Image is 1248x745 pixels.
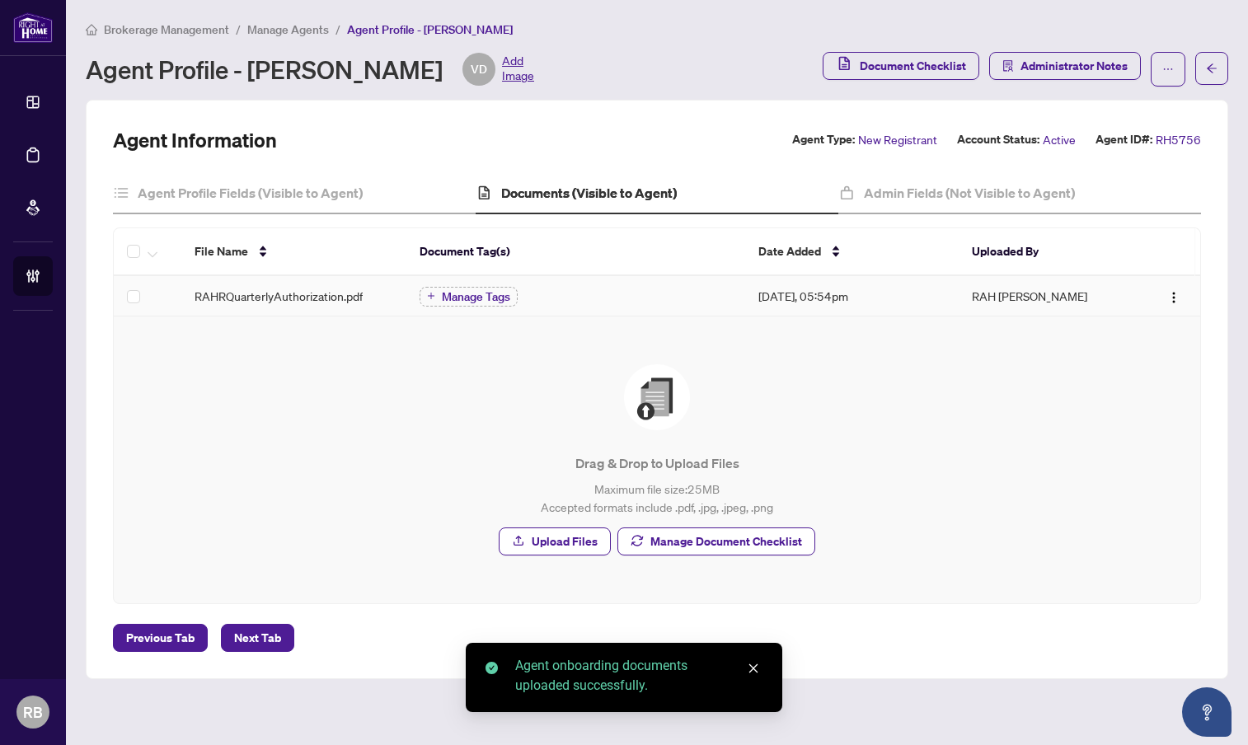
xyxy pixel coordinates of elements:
[624,364,690,430] img: File Upload
[13,12,53,43] img: logo
[138,183,363,203] h4: Agent Profile Fields (Visible to Agent)
[347,22,513,37] span: Agent Profile - [PERSON_NAME]
[744,659,762,677] a: Close
[113,127,277,153] h2: Agent Information
[792,130,855,149] label: Agent Type:
[989,52,1141,80] button: Administrator Notes
[126,625,195,651] span: Previous Tab
[104,22,229,37] span: Brokerage Management
[650,528,802,555] span: Manage Document Checklist
[195,242,248,260] span: File Name
[1162,63,1174,75] span: ellipsis
[823,52,979,80] button: Document Checklist
[959,276,1128,316] td: RAH [PERSON_NAME]
[501,183,677,203] h4: Documents (Visible to Agent)
[247,22,329,37] span: Manage Agents
[23,700,43,724] span: RB
[221,624,294,652] button: Next Tab
[420,287,518,307] button: Manage Tags
[959,228,1128,276] th: Uploaded By
[957,130,1039,149] label: Account Status:
[1043,130,1076,149] span: Active
[748,663,759,674] span: close
[1182,687,1232,737] button: Open asap
[234,625,281,651] span: Next Tab
[1002,60,1014,72] span: solution
[502,53,534,86] span: Add Image
[515,656,762,696] div: Agent onboarding documents uploaded successfully.
[181,228,406,276] th: File Name
[147,453,1167,473] p: Drag & Drop to Upload Files
[745,276,959,316] td: [DATE], 05:54pm
[86,53,534,86] div: Agent Profile - [PERSON_NAME]
[1156,130,1201,149] span: RH5756
[745,228,959,276] th: Date Added
[486,662,498,674] span: check-circle
[1161,283,1187,309] button: Logo
[113,624,208,652] button: Previous Tab
[1167,291,1180,304] img: Logo
[442,291,510,302] span: Manage Tags
[617,527,815,555] button: Manage Document Checklist
[471,60,487,78] span: VD
[86,24,97,35] span: home
[758,242,821,260] span: Date Added
[427,292,435,300] span: plus
[195,287,363,305] span: RAHRQuarterlyAuthorization.pdf
[1096,130,1152,149] label: Agent ID#:
[1206,63,1218,74] span: arrow-left
[134,336,1180,583] span: File UploadDrag & Drop to Upload FilesMaximum file size:25MBAccepted formats include .pdf, .jpg, ...
[335,20,340,39] li: /
[406,228,744,276] th: Document Tag(s)
[532,528,598,555] span: Upload Files
[860,53,966,79] span: Document Checklist
[858,130,937,149] span: New Registrant
[499,527,611,555] button: Upload Files
[236,20,241,39] li: /
[1020,53,1128,79] span: Administrator Notes
[864,183,1075,203] h4: Admin Fields (Not Visible to Agent)
[147,480,1167,516] p: Maximum file size: 25 MB Accepted formats include .pdf, .jpg, .jpeg, .png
